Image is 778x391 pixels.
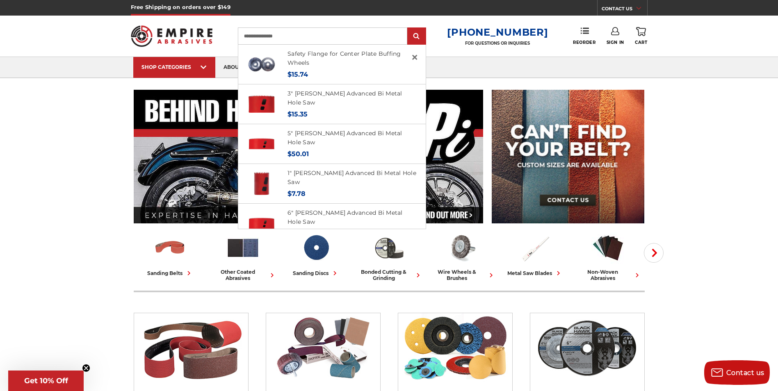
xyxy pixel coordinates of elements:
[299,231,333,265] img: Sanding Discs
[24,376,68,385] span: Get 10% Off
[248,130,276,158] img: 5" Morse Advanced Bi Metal Hole Saw
[408,28,425,45] input: Submit
[248,209,276,237] img: 6" Morse Advanced Bi Metal Hole Saw
[502,231,568,277] a: metal saw blades
[287,190,306,198] span: $7.78
[602,4,647,16] a: CONTACT US
[573,27,595,45] a: Reorder
[248,170,276,198] img: 1" Morse Advanced Bi Metal Hole Saw
[356,231,422,281] a: bonded cutting & grinding
[137,231,203,277] a: sanding belts
[492,90,644,223] img: promo banner for custom belts.
[287,50,401,67] a: Safety Flange for Center Plate Buffing Wheels
[518,231,552,265] img: Metal Saw Blades
[704,360,770,385] button: Contact us
[429,231,495,281] a: wire wheels & brushes
[283,231,349,277] a: sanding discs
[534,313,640,383] img: Bonded Cutting & Grinding
[447,41,548,46] p: FOR QUESTIONS OR INQUIRIES
[411,49,418,65] span: ×
[635,40,647,45] span: Cart
[210,269,276,281] div: other coated abrasives
[372,231,406,265] img: Bonded Cutting & Grinding
[445,231,479,265] img: Wire Wheels & Brushes
[131,20,213,52] img: Empire Abrasives
[287,150,309,158] span: $50.01
[575,269,641,281] div: non-woven abrasives
[575,231,641,281] a: non-woven abrasives
[8,371,84,391] div: Get 10% OffClose teaser
[287,130,402,146] a: 5" [PERSON_NAME] Advanced Bi Metal Hole Saw
[248,50,276,78] img: 4 inch safety flange for center plate airway buffs
[447,26,548,38] a: [PHONE_NUMBER]
[210,231,276,281] a: other coated abrasives
[147,269,193,277] div: sanding belts
[402,313,508,383] img: Sanding Discs
[153,231,187,265] img: Sanding Belts
[356,269,422,281] div: bonded cutting & grinding
[573,40,595,45] span: Reorder
[507,269,563,277] div: metal saw blades
[226,231,260,265] img: Other Coated Abrasives
[293,269,339,277] div: sanding discs
[270,313,376,383] img: Other Coated Abrasives
[726,369,764,377] span: Contact us
[287,209,403,226] a: 6" [PERSON_NAME] Advanced Bi Metal Hole Saw
[134,90,484,223] img: Banner for an interview featuring Horsepower Inc who makes Harley performance upgrades featured o...
[248,90,276,118] img: 3" Morse Advanced Bi Metal Hole Saw
[644,243,664,263] button: Next
[141,64,207,70] div: SHOP CATEGORIES
[429,269,495,281] div: wire wheels & brushes
[607,40,624,45] span: Sign In
[591,231,625,265] img: Non-woven Abrasives
[287,90,402,107] a: 3" [PERSON_NAME] Advanced Bi Metal Hole Saw
[287,169,416,186] a: 1" [PERSON_NAME] Advanced Bi Metal Hole Saw
[287,70,308,78] span: $15.74
[215,57,258,78] a: about us
[635,27,647,45] a: Cart
[287,110,308,118] span: $15.35
[138,313,244,383] img: Sanding Belts
[82,364,90,372] button: Close teaser
[408,51,421,64] a: Close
